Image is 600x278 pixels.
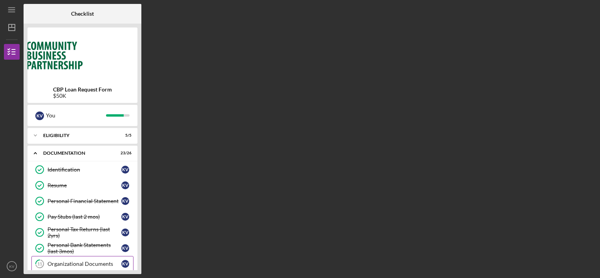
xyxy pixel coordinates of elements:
[121,260,129,268] div: K V
[31,177,134,193] a: ResumeKV
[71,11,94,17] b: Checklist
[121,181,129,189] div: K V
[48,261,121,267] div: Organizational Documents
[43,133,112,138] div: Eligibility
[31,225,134,240] a: Personal Tax Returns (last 2yrs)KV
[31,256,134,272] a: 11Organizational DocumentsKV
[53,93,112,99] div: $50K
[43,151,112,155] div: Documentation
[35,112,44,120] div: K V
[9,264,15,269] text: KV
[48,166,121,173] div: Identification
[48,214,121,220] div: Pay Stubs (last 2 mos)
[121,197,129,205] div: K V
[48,182,121,188] div: Resume
[117,133,132,138] div: 5 / 5
[31,193,134,209] a: Personal Financial StatementKV
[117,151,132,155] div: 23 / 26
[46,109,106,122] div: You
[48,242,121,254] div: Personal Bank Statements (last 3mos)
[37,262,42,267] tspan: 11
[31,209,134,225] a: Pay Stubs (last 2 mos)KV
[53,86,112,93] b: CBP Loan Request Form
[31,240,134,256] a: Personal Bank Statements (last 3mos)KV
[121,229,129,236] div: K V
[27,31,137,79] img: Product logo
[4,258,20,274] button: KV
[121,166,129,174] div: K V
[48,198,121,204] div: Personal Financial Statement
[121,213,129,221] div: K V
[31,162,134,177] a: IdentificationKV
[48,226,121,239] div: Personal Tax Returns (last 2yrs)
[121,244,129,252] div: K V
